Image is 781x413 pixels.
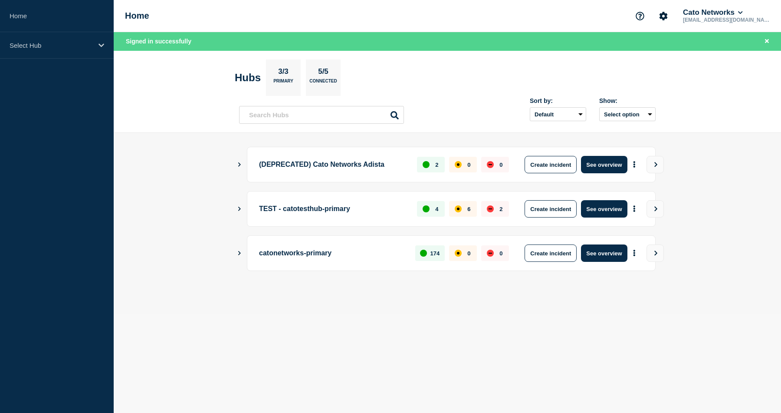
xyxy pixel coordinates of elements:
button: View [646,156,664,173]
div: affected [455,250,462,257]
p: 2 [499,206,502,212]
div: down [487,250,494,257]
p: 2 [435,162,438,168]
p: Primary [273,79,293,88]
button: See overview [581,156,627,173]
button: Account settings [654,7,673,25]
div: up [423,205,430,212]
button: More actions [629,157,640,173]
button: View [646,244,664,262]
p: catonetworks-primary [259,244,405,262]
p: 6 [467,206,470,212]
button: More actions [629,245,640,261]
input: Search Hubs [239,106,404,124]
button: Create incident [525,200,577,218]
p: 174 [430,250,440,257]
button: Close banner [761,36,772,46]
h1: Home [125,11,149,21]
div: affected [455,205,462,212]
button: Create incident [525,244,577,262]
button: Create incident [525,156,577,173]
div: Sort by: [530,97,586,104]
p: 5/5 [315,67,332,79]
button: Support [631,7,649,25]
div: up [423,161,430,168]
div: affected [455,161,462,168]
button: Show Connected Hubs [237,250,242,257]
button: View [646,200,664,218]
div: Show: [599,97,656,104]
p: (DEPRECATED) Cato Networks Adista [259,156,407,173]
button: Show Connected Hubs [237,206,242,212]
div: down [487,161,494,168]
button: Select option [599,107,656,121]
button: Show Connected Hubs [237,162,242,168]
span: Signed in successfully [126,38,191,45]
p: 0 [499,250,502,257]
p: TEST - catotesthub-primary [259,200,407,218]
p: 4 [435,206,438,212]
div: down [487,205,494,212]
p: 0 [499,162,502,168]
select: Sort by [530,107,586,121]
p: 0 [467,162,470,168]
p: 3/3 [275,67,292,79]
button: Cato Networks [681,8,745,17]
button: More actions [629,201,640,217]
p: [EMAIL_ADDRESS][DOMAIN_NAME] [681,17,771,23]
p: 0 [467,250,470,257]
p: Connected [309,79,337,88]
button: See overview [581,244,627,262]
div: up [420,250,427,257]
button: See overview [581,200,627,218]
h2: Hubs [235,72,261,84]
p: Select Hub [10,42,93,49]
